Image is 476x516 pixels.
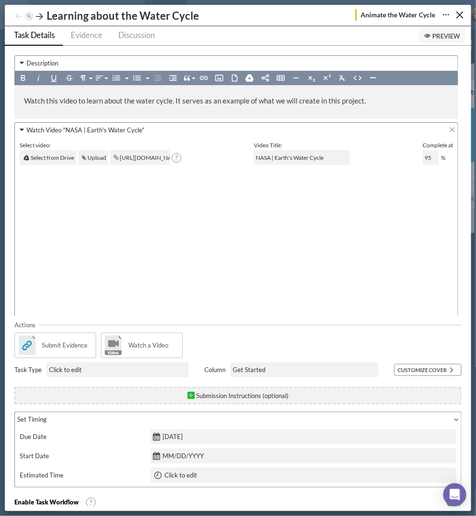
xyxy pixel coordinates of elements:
button: Insert Link (Ctrl+K) [196,71,212,85]
img: Google [245,74,254,82]
input: Enter title [254,150,350,165]
span: Click to edit [49,366,82,374]
button: Superscript [319,71,335,85]
button: Close [452,7,467,22]
img: jump-nav [25,12,34,22]
button: Select from Drive [20,150,76,165]
button: Italic (Ctrl+I) [31,71,46,85]
span: Select video: [20,142,51,149]
h6: Due Date [20,433,150,440]
button: Increase Indent (Ctrl+]) [165,71,181,85]
span: Submit Evidence [42,340,88,350]
button: Customize Cover [394,364,462,376]
h6: Start Date [20,452,150,460]
img: link [104,335,124,355]
span: Discussion [118,30,155,40]
label: Description [26,58,58,68]
span: MM/DD/YYYY [163,452,204,460]
label: Watch Video "NASA | Earth's Water Cycle" [26,125,144,135]
button: Subscript [304,71,319,85]
button: Embed Media [258,71,273,85]
div: Learning about the Water Cycle [44,8,201,23]
h6: Estimated Time [20,472,150,479]
p: Watch this video to learn about the water cycle. It serves as an example of what we will create i... [24,95,449,109]
span: Video Title: [254,140,350,150]
button: Link/Embed Google Drive [242,71,258,85]
div: Get Started [230,362,378,377]
button: Insert Image (Ctrl+P) [212,71,227,85]
button: Upload File [227,71,242,85]
span: Animate the Water Cycle [361,10,435,20]
button: Align [93,71,109,85]
span: % [441,153,445,163]
a: Evidence [63,26,111,45]
span: Evidence [71,30,102,40]
span: ? [86,498,96,507]
input: Paste Link [110,150,170,165]
span: Click to edit [164,471,197,479]
iframe: NASA | Earth's Water Cycle [17,170,455,416]
span: Watch a Video [128,340,168,350]
button: Paragraph Format [77,71,93,85]
span: Complete at [423,142,453,149]
button: Insert Horizontal Line [288,71,304,85]
label: Set Timing [17,414,47,425]
button: Unordered List [146,71,150,85]
div: Open Intercom Messenger [443,483,466,506]
button: Quote [181,71,196,85]
div: Actions [14,320,39,330]
button: Insert Table [273,71,288,85]
h6: Task Type [14,366,47,374]
img: link [17,335,37,355]
label: Upload [78,150,108,165]
a: Discussion [111,26,163,45]
a: Animate the Water Cycle [355,9,435,21]
button: Preview [419,28,465,43]
button: Ordered List [125,71,129,85]
h6: Column [204,366,230,374]
button: Strikethrough (Ctrl+S) [62,71,77,85]
span: Preview [424,32,460,40]
div: Submission Instructions (optional) [188,391,289,401]
button: Unordered List [129,71,145,85]
button: Decrease Indent (Ctrl+[) [150,71,165,85]
button: Ordered List [109,71,124,85]
button: Clear Formatting [335,71,350,85]
button: Code View [350,71,365,85]
span: ? [172,153,181,163]
button: More Options [365,71,381,85]
h6: Enable Task Workflow [14,499,79,506]
a: Task Details [4,26,63,46]
input: % [423,150,439,165]
div: [DATE] [150,429,185,444]
button: Bold (Ctrl+B) [15,71,31,85]
button: Underline (Ctrl+U) [46,71,62,85]
span: Task Details [14,30,55,40]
